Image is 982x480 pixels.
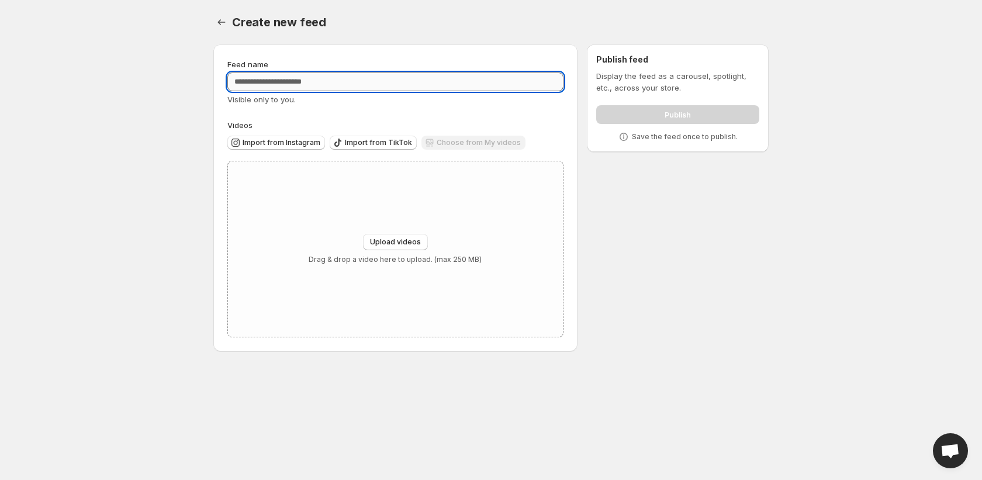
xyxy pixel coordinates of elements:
[227,120,253,130] span: Videos
[933,433,968,468] a: Open chat
[309,255,482,264] p: Drag & drop a video here to upload. (max 250 MB)
[213,14,230,30] button: Settings
[330,136,417,150] button: Import from TikTok
[232,15,326,29] span: Create new feed
[243,138,320,147] span: Import from Instagram
[227,60,268,69] span: Feed name
[370,237,421,247] span: Upload videos
[227,136,325,150] button: Import from Instagram
[632,132,738,141] p: Save the feed once to publish.
[596,54,759,65] h2: Publish feed
[345,138,412,147] span: Import from TikTok
[227,95,296,104] span: Visible only to you.
[596,70,759,94] p: Display the feed as a carousel, spotlight, etc., across your store.
[363,234,428,250] button: Upload videos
